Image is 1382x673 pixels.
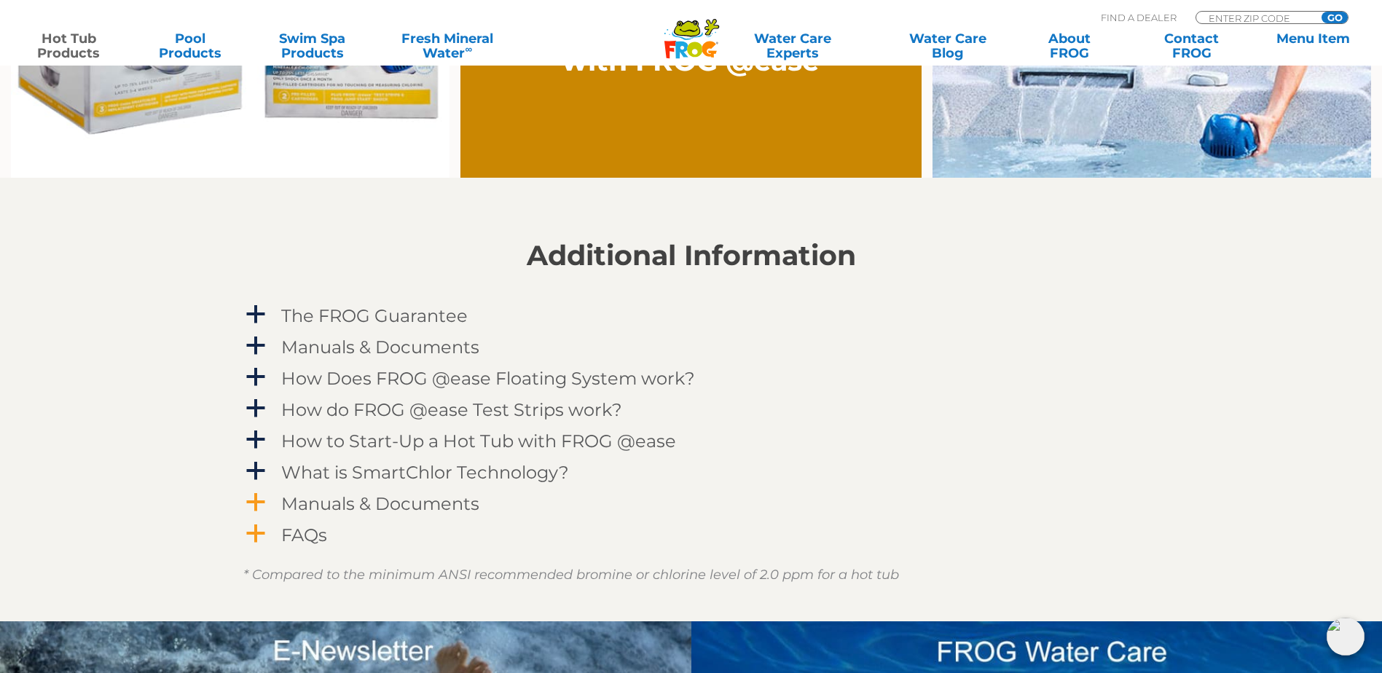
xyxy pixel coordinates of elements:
[281,431,676,451] h4: How to Start-Up a Hot Tub with FROG @ease
[245,429,267,451] span: a
[243,522,1139,548] a: a FAQs
[243,334,1139,361] a: a Manuals & Documents
[258,31,366,60] a: Swim SpaProducts
[243,396,1139,423] a: a How do FROG @ease Test Strips work?
[245,398,267,420] span: a
[1322,12,1348,23] input: GO
[15,31,123,60] a: Hot TubProducts
[243,365,1139,392] a: a How Does FROG @ease Floating System work?
[245,460,267,482] span: a
[281,337,479,357] h4: Manuals & Documents
[1137,31,1246,60] a: ContactFROG
[1101,11,1177,24] p: Find A Dealer
[281,369,695,388] h4: How Does FROG @ease Floating System work?
[704,31,880,60] a: Water CareExperts
[245,335,267,357] span: a
[136,31,245,60] a: PoolProducts
[1259,31,1367,60] a: Menu Item
[245,366,267,388] span: a
[894,31,1002,60] a: Water CareBlog
[281,525,327,545] h4: FAQs
[243,567,899,583] em: * Compared to the minimum ANSI recommended bromine or chlorine level of 2.0 ppm for a hot tub
[281,463,569,482] h4: What is SmartChlor Technology?
[245,523,267,545] span: a
[243,302,1139,329] a: a The FROG Guarantee
[1016,31,1124,60] a: AboutFROG
[281,494,479,513] h4: Manuals & Documents
[1207,12,1306,24] input: Zip Code Form
[380,31,515,60] a: Fresh MineralWater∞
[281,400,622,420] h4: How do FROG @ease Test Strips work?
[243,428,1139,454] a: a How to Start-Up a Hot Tub with FROG @ease
[1327,618,1365,656] img: openIcon
[281,306,468,326] h4: The FROG Guarantee
[465,43,472,55] sup: ∞
[245,492,267,513] span: a
[243,490,1139,517] a: a Manuals & Documents
[243,459,1139,486] a: a What is SmartChlor Technology?
[243,240,1139,272] h2: Additional Information
[245,304,267,326] span: a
